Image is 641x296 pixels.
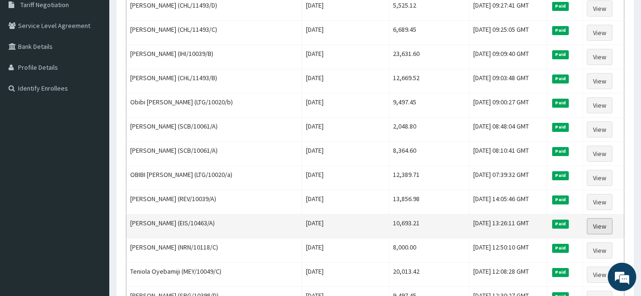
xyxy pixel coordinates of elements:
[55,88,131,184] span: We're online!
[302,118,389,142] td: [DATE]
[469,21,547,45] td: [DATE] 09:25:05 GMT
[469,190,547,214] td: [DATE] 14:05:46 GMT
[552,26,569,35] span: Paid
[389,214,469,239] td: 10,693.21
[552,171,569,180] span: Paid
[587,146,612,162] a: View
[156,5,179,28] div: Minimize live chat window
[302,239,389,263] td: [DATE]
[469,69,547,93] td: [DATE] 09:03:48 GMT
[587,0,612,17] a: View
[587,73,612,89] a: View
[469,214,547,239] td: [DATE] 13:26:11 GMT
[5,196,181,229] textarea: Type your message and hit 'Enter'
[552,220,569,228] span: Paid
[126,118,302,142] td: [PERSON_NAME] (SCB/10061/A)
[126,239,302,263] td: [PERSON_NAME] (NRN/10118/C)
[552,268,569,277] span: Paid
[469,263,547,287] td: [DATE] 12:08:28 GMT
[469,118,547,142] td: [DATE] 08:48:04 GMT
[552,244,569,252] span: Paid
[587,121,612,138] a: View
[302,214,389,239] td: [DATE]
[126,263,302,287] td: Teniola Oyebamiji (MEY/10049/C)
[389,263,469,287] td: 20,013.42
[18,47,38,71] img: d_794563401_company_1708531726252_794563401
[389,93,469,118] td: 9,497.45
[552,195,569,204] span: Paid
[389,142,469,166] td: 8,364.60
[552,123,569,131] span: Paid
[389,69,469,93] td: 12,669.52
[389,239,469,263] td: 8,000.00
[302,142,389,166] td: [DATE]
[49,53,160,65] div: Chat with us now
[469,142,547,166] td: [DATE] 08:10:41 GMT
[20,0,69,9] span: Tariff Negotiation
[126,45,302,69] td: [PERSON_NAME] (IHI/10039/B)
[302,21,389,45] td: [DATE]
[389,45,469,69] td: 23,631.60
[389,166,469,190] td: 12,389.71
[302,263,389,287] td: [DATE]
[389,118,469,142] td: 2,048.80
[389,21,469,45] td: 6,689.45
[302,93,389,118] td: [DATE]
[389,190,469,214] td: 13,856.98
[552,99,569,107] span: Paid
[126,21,302,45] td: [PERSON_NAME] (CHL/11493/C)
[302,69,389,93] td: [DATE]
[552,2,569,10] span: Paid
[552,74,569,83] span: Paid
[302,45,389,69] td: [DATE]
[469,239,547,263] td: [DATE] 12:50:10 GMT
[469,93,547,118] td: [DATE] 09:00:27 GMT
[552,50,569,59] span: Paid
[126,190,302,214] td: [PERSON_NAME] (REV/10039/A)
[587,267,612,283] a: View
[126,93,302,118] td: Obibi [PERSON_NAME] (LTG/10020/b)
[587,218,612,234] a: View
[126,166,302,190] td: OBIBI [PERSON_NAME] (LTG/10020/a)
[587,170,612,186] a: View
[587,97,612,113] a: View
[302,190,389,214] td: [DATE]
[126,142,302,166] td: [PERSON_NAME] (SCB/10061/A)
[587,242,612,259] a: View
[587,25,612,41] a: View
[587,49,612,65] a: View
[587,194,612,210] a: View
[126,214,302,239] td: [PERSON_NAME] (EIS/10463/A)
[552,147,569,156] span: Paid
[126,69,302,93] td: [PERSON_NAME] (CHL/11493/B)
[469,166,547,190] td: [DATE] 07:39:32 GMT
[469,45,547,69] td: [DATE] 09:09:40 GMT
[302,166,389,190] td: [DATE]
